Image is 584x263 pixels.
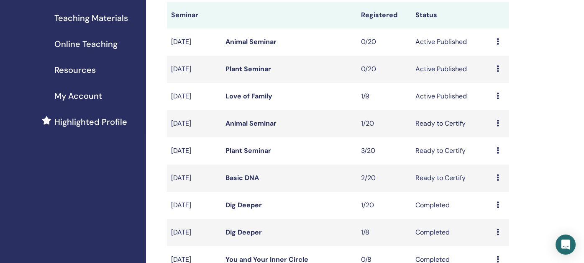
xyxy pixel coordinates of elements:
th: Registered [357,2,411,28]
td: Completed [411,192,493,219]
td: [DATE] [167,110,221,137]
td: 0/20 [357,28,411,56]
span: Teaching Materials [54,12,128,24]
td: [DATE] [167,192,221,219]
td: Active Published [411,83,493,110]
a: Dig Deeper [225,201,262,209]
th: Seminar [167,2,221,28]
th: Status [411,2,493,28]
td: [DATE] [167,165,221,192]
td: 1/20 [357,110,411,137]
td: Active Published [411,56,493,83]
td: Completed [411,219,493,246]
td: [DATE] [167,137,221,165]
td: Ready to Certify [411,137,493,165]
td: Active Published [411,28,493,56]
span: Online Teaching [54,38,118,50]
a: Plant Seminar [225,146,271,155]
td: Ready to Certify [411,110,493,137]
td: [DATE] [167,28,221,56]
span: My Account [54,90,102,102]
a: Animal Seminar [225,119,277,128]
a: Love of Family [225,92,272,101]
td: [DATE] [167,56,221,83]
span: Highlighted Profile [54,116,127,128]
td: 2/20 [357,165,411,192]
a: Animal Seminar [225,37,277,46]
td: 1/20 [357,192,411,219]
a: Plant Seminar [225,64,271,73]
td: 3/20 [357,137,411,165]
td: 1/8 [357,219,411,246]
td: 1/9 [357,83,411,110]
td: [DATE] [167,83,221,110]
td: [DATE] [167,219,221,246]
div: Open Intercom Messenger [556,235,576,255]
a: Dig Deeper [225,228,262,237]
td: 0/20 [357,56,411,83]
span: Resources [54,64,96,76]
td: Ready to Certify [411,165,493,192]
a: Basic DNA [225,173,259,182]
